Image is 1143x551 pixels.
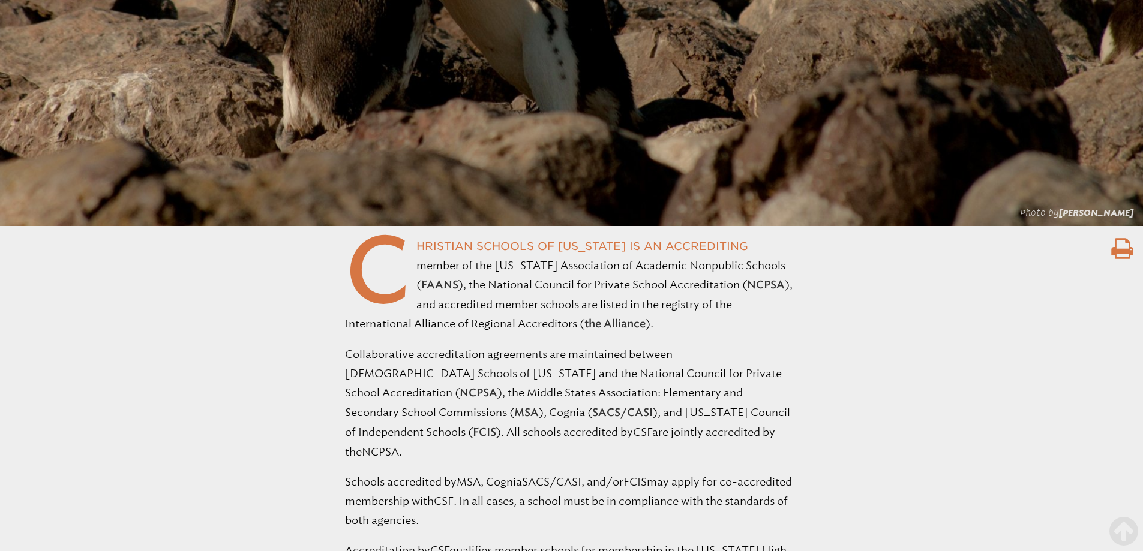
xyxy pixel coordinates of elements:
span: SACS [592,408,620,418]
span: NCPSA [362,445,399,459]
span: CSF [633,426,652,439]
span: [PERSON_NAME] [1059,207,1133,218]
span: MSA [514,408,539,418]
p: Schools accredited by , Cognia /CASI, and/or may apply for co-accredited membership with . In all... [345,472,799,530]
span: C [345,237,410,302]
figcaption: Photo by [1020,207,1133,219]
span: CSF [434,495,454,508]
span: MSA [457,475,481,489]
p: Collaborative accreditation agreements are maintained between [DEMOGRAPHIC_DATA] Schools of [US_S... [345,345,799,462]
span: FAANS [421,280,458,291]
span: FCIS [623,475,647,489]
span: SACS [522,475,550,489]
p: hristian Schools of [US_STATE] is an accrediting member of the [US_STATE] Association of Academic... [345,237,799,334]
strong: the Alliance [584,319,646,330]
span: FCIS [473,427,496,438]
strong: /CASI [592,408,653,418]
span: NCPSA [460,388,497,399]
span: NCPSA [747,280,785,291]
